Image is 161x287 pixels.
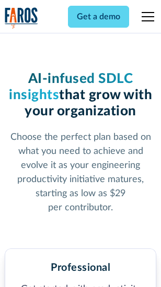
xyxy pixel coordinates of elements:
img: Logo of the analytics and reporting company Faros. [5,7,38,29]
a: Get a demo [68,6,129,28]
a: home [5,7,38,29]
h1: that grow with your organization [5,71,156,120]
h2: Professional [51,261,110,274]
p: Choose the perfect plan based on what you need to achieve and evolve it as your engineering produ... [5,130,156,215]
div: menu [135,4,156,29]
span: AI-infused SDLC insights [9,72,133,102]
